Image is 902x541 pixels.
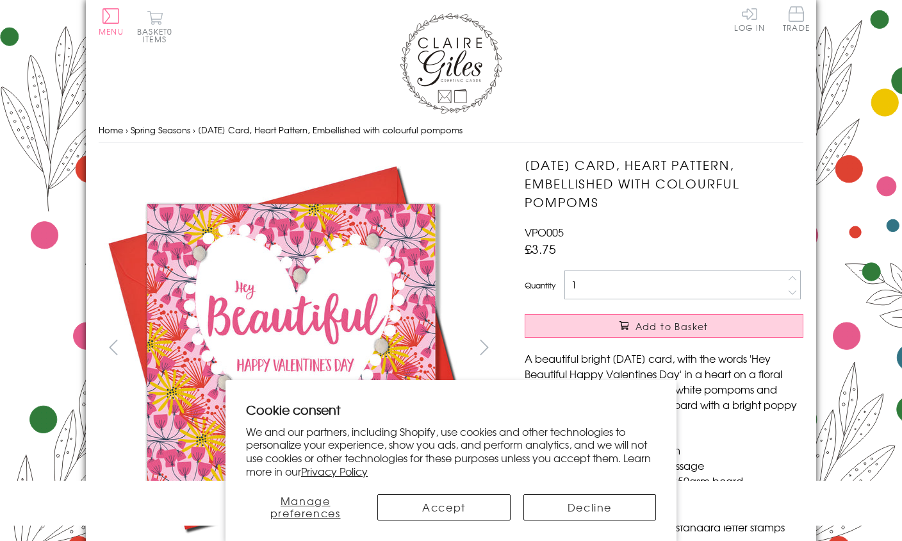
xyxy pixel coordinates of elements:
[270,493,341,520] span: Manage preferences
[525,240,556,258] span: £3.75
[99,117,803,144] nav: breadcrumbs
[525,279,555,291] label: Quantity
[525,314,803,338] button: Add to Basket
[499,156,883,490] img: Valentine's Day Card, Heart Pattern, Embellished with colourful pompoms
[126,124,128,136] span: ›
[523,494,656,520] button: Decline
[99,124,123,136] a: Home
[301,463,368,479] a: Privacy Policy
[131,124,190,136] a: Spring Seasons
[246,425,656,478] p: We and our partners, including Shopify, use cookies and other technologies to personalize your ex...
[99,333,127,362] button: prev
[783,6,810,34] a: Trade
[246,494,365,520] button: Manage preferences
[635,320,709,333] span: Add to Basket
[783,6,810,31] span: Trade
[193,124,195,136] span: ›
[99,26,124,37] span: Menu
[137,10,172,43] button: Basket0 items
[246,401,656,419] h2: Cookie consent
[470,333,499,362] button: next
[99,8,124,35] button: Menu
[99,156,483,540] img: Valentine's Day Card, Heart Pattern, Embellished with colourful pompoms
[198,124,463,136] span: [DATE] Card, Heart Pattern, Embellished with colourful pompoms
[143,26,172,45] span: 0 items
[525,224,564,240] span: VPO005
[377,494,510,520] button: Accept
[400,13,502,114] img: Claire Giles Greetings Cards
[734,6,765,31] a: Log In
[525,351,803,428] p: A beautiful bright [DATE] card, with the words 'Hey Beautiful Happy Valentines Day' in a heart on...
[525,156,803,211] h1: [DATE] Card, Heart Pattern, Embellished with colourful pompoms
